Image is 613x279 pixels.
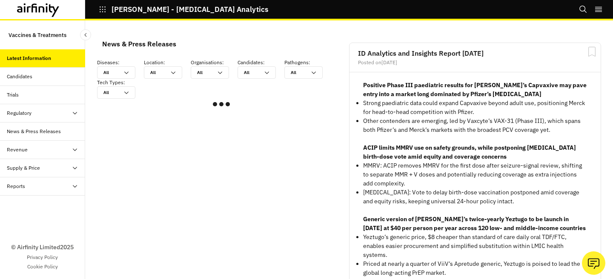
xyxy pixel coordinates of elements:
svg: Bookmark Report [587,46,597,57]
div: Reports [7,182,25,190]
p: Tech Types : [97,79,144,86]
strong: Generic version of [PERSON_NAME]’s twice-yearly Yeztugo to be launch in [DATE] at $40 per person ... [363,215,586,232]
button: Close Sidebar [80,29,91,40]
p: [MEDICAL_DATA]: Vote to delay birth-dose vaccination postponed amid coverage and equity risks, ke... [363,188,587,206]
strong: Positive Phase III paediatric results for [PERSON_NAME]’s Capvaxive may pave entry into a market ... [363,81,587,98]
div: Latest Information [7,54,51,62]
a: Privacy Policy [27,253,58,261]
p: Vaccines & Treatments [9,27,66,43]
p: Organisations : [191,59,238,66]
div: Posted on [DATE] [358,60,592,65]
p: Location : [144,59,191,66]
div: Revenue [7,146,28,154]
div: Trials [7,91,19,99]
p: Diseases : [97,59,144,66]
p: [PERSON_NAME] - [MEDICAL_DATA] Analytics [112,6,268,13]
p: Candidates : [238,59,284,66]
div: News & Press Releases [7,128,61,135]
div: Supply & Price [7,164,40,172]
a: Cookie Policy [27,263,58,270]
button: Search [579,2,587,17]
p: © Airfinity Limited 2025 [11,243,74,252]
h2: ID Analytics and Insights Report [DATE] [358,50,592,57]
p: Priced at nearly a quarter of ViiV’s Apretude generic, Yeztugo is poised to lead the global long-... [363,259,587,277]
p: Strong paediatric data could expand Capvaxive beyond adult use, positioning Merck for head-to-hea... [363,99,587,117]
button: Ask our analysts [582,251,605,275]
strong: ACIP limits MMRV use on safety grounds, while postponing [MEDICAL_DATA] birth-dose vote amid equi... [363,144,576,160]
p: Other contenders are emerging, led by Vaxcyte’s VAX-31 (Phase III), which spans both Pfizer’s and... [363,117,587,134]
p: MMRV: ACIP removes MMRV for the first dose after seizure-signal review, shifting to separate MMR ... [363,161,587,188]
div: News & Press Releases [102,37,176,50]
button: [PERSON_NAME] - [MEDICAL_DATA] Analytics [99,2,268,17]
p: Pathogens : [284,59,331,66]
div: Regulatory [7,109,32,117]
div: Candidates [7,73,32,80]
p: Yeztugo’s generic price, $8 cheaper than standard of care daily oral TDF/FTC, enables easier proc... [363,233,587,259]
